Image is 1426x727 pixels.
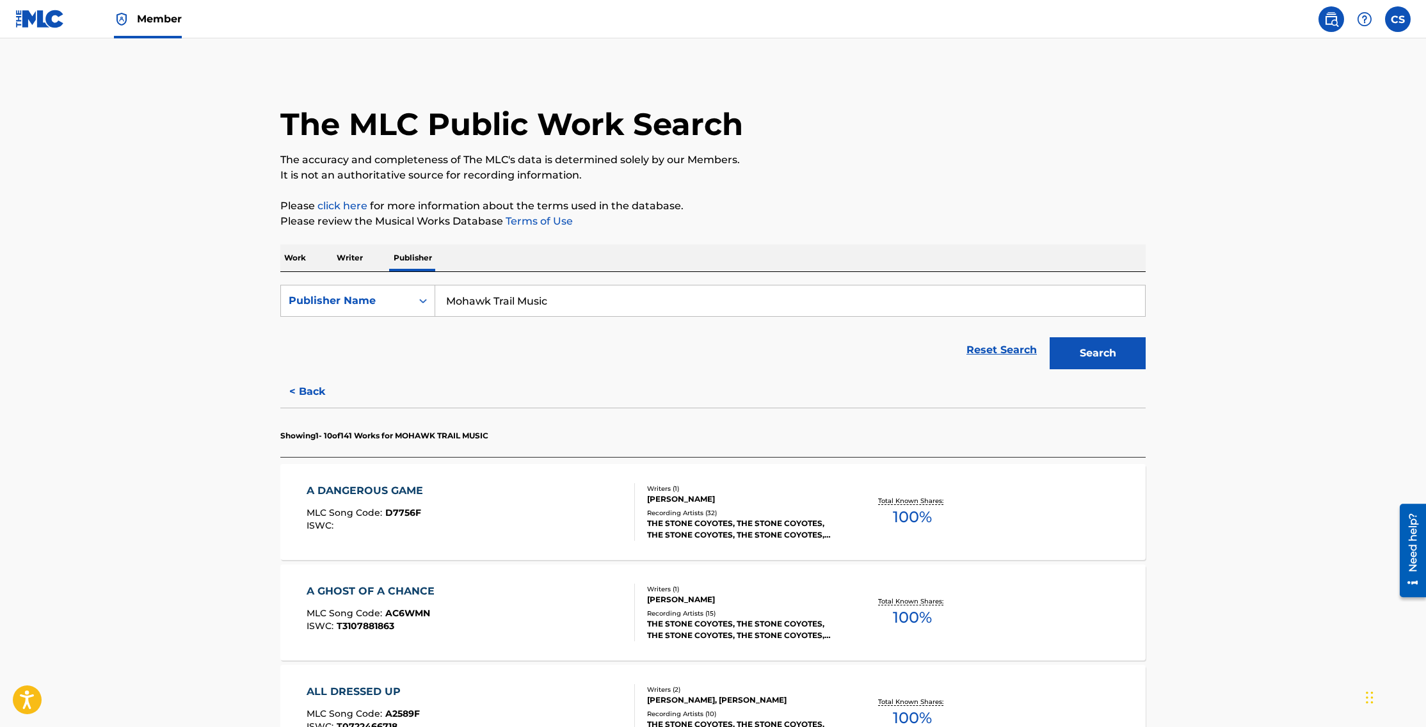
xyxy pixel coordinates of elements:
[280,198,1146,214] p: Please for more information about the terms used in the database.
[647,709,840,719] div: Recording Artists ( 10 )
[280,214,1146,229] p: Please review the Musical Works Database
[280,430,488,442] p: Showing 1 - 10 of 141 Works for MOHAWK TRAIL MUSIC
[1366,678,1374,717] div: Drag
[1352,6,1377,32] div: Help
[307,620,337,632] span: ISWC :
[1324,12,1339,27] img: search
[280,285,1146,376] form: Search Form
[893,506,932,529] span: 100 %
[317,200,367,212] a: click here
[307,483,429,499] div: A DANGEROUS GAME
[15,10,65,28] img: MLC Logo
[289,293,404,308] div: Publisher Name
[385,708,420,719] span: A2589F
[1050,337,1146,369] button: Search
[385,507,421,518] span: D7756F
[647,508,840,518] div: Recording Artists ( 32 )
[307,507,385,518] span: MLC Song Code :
[647,609,840,618] div: Recording Artists ( 15 )
[878,697,947,707] p: Total Known Shares:
[960,336,1043,364] a: Reset Search
[337,620,394,632] span: T3107881863
[647,694,840,706] div: [PERSON_NAME], [PERSON_NAME]
[503,215,573,227] a: Terms of Use
[280,464,1146,560] a: A DANGEROUS GAMEMLC Song Code:D7756FISWC:Writers (1)[PERSON_NAME]Recording Artists (32)THE STONE ...
[1357,12,1372,27] img: help
[1362,666,1426,727] iframe: Chat Widget
[647,594,840,605] div: [PERSON_NAME]
[647,493,840,505] div: [PERSON_NAME]
[307,607,385,619] span: MLC Song Code :
[878,496,947,506] p: Total Known Shares:
[280,105,743,143] h1: The MLC Public Work Search
[280,376,357,408] button: < Back
[1390,499,1426,602] iframe: Resource Center
[878,596,947,606] p: Total Known Shares:
[893,606,932,629] span: 100 %
[280,152,1146,168] p: The accuracy and completeness of The MLC's data is determined solely by our Members.
[137,12,182,26] span: Member
[1385,6,1411,32] div: User Menu
[647,685,840,694] div: Writers ( 2 )
[307,708,385,719] span: MLC Song Code :
[307,684,420,699] div: ALL DRESSED UP
[647,518,840,541] div: THE STONE COYOTES, THE STONE COYOTES, THE STONE COYOTES, THE STONE COYOTES, THE STONE COYOTES
[280,244,310,271] p: Work
[307,520,337,531] span: ISWC :
[647,584,840,594] div: Writers ( 1 )
[647,618,840,641] div: THE STONE COYOTES, THE STONE COYOTES, THE STONE COYOTES, THE STONE COYOTES, THE STONE COYOTES
[280,168,1146,183] p: It is not an authoritative source for recording information.
[280,564,1146,660] a: A GHOST OF A CHANCEMLC Song Code:AC6WMNISWC:T3107881863Writers (1)[PERSON_NAME]Recording Artists ...
[114,12,129,27] img: Top Rightsholder
[647,484,840,493] div: Writers ( 1 )
[1318,6,1344,32] a: Public Search
[307,584,441,599] div: A GHOST OF A CHANCE
[385,607,430,619] span: AC6WMN
[390,244,436,271] p: Publisher
[333,244,367,271] p: Writer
